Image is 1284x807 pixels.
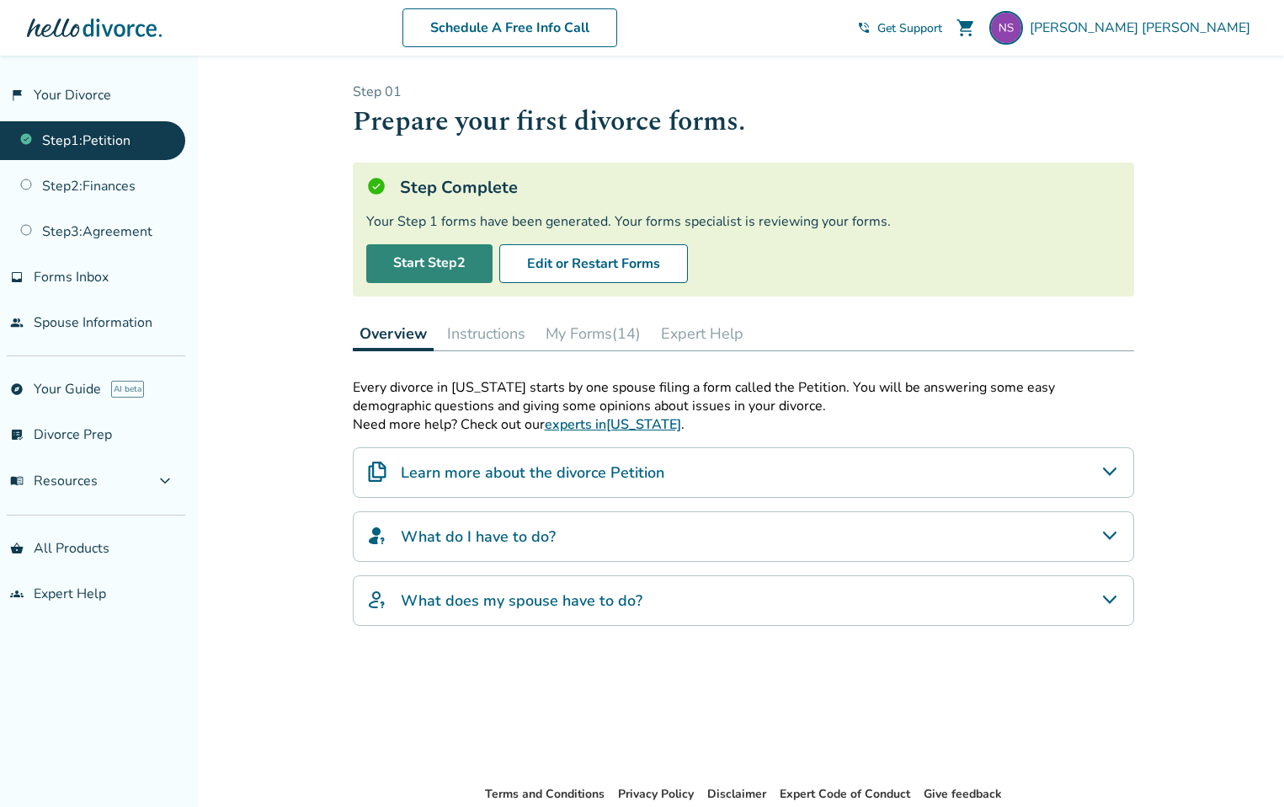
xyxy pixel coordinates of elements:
[400,176,518,199] h5: Step Complete
[499,244,688,283] button: Edit or Restart Forms
[366,244,493,283] a: Start Step2
[539,317,647,350] button: My Forms(14)
[353,415,1134,434] p: Need more help? Check out our .
[10,382,24,396] span: explore
[111,381,144,398] span: AI beta
[857,21,871,35] span: phone_in_talk
[367,526,387,546] img: What do I have to do?
[353,317,434,351] button: Overview
[924,784,1002,804] li: Give feedback
[956,18,976,38] span: shopping_cart
[440,317,532,350] button: Instructions
[402,8,617,47] a: Schedule A Free Info Call
[707,784,766,804] li: Disclaimer
[10,587,24,601] span: groups
[353,511,1134,562] div: What do I have to do?
[10,88,24,102] span: flag_2
[353,447,1134,498] div: Learn more about the divorce Petition
[34,268,109,286] span: Forms Inbox
[654,317,750,350] button: Expert Help
[353,101,1134,142] h1: Prepare your first divorce forms.
[353,575,1134,626] div: What does my spouse have to do?
[366,212,1121,231] div: Your Step 1 forms have been generated. Your forms specialist is reviewing your forms.
[618,786,694,802] a: Privacy Policy
[10,472,98,490] span: Resources
[989,11,1023,45] img: nery_s@live.com
[1030,19,1257,37] span: [PERSON_NAME] [PERSON_NAME]
[545,415,681,434] a: experts in[US_STATE]
[10,428,24,441] span: list_alt_check
[857,20,942,36] a: phone_in_talkGet Support
[401,526,556,548] h4: What do I have to do?
[780,786,910,802] a: Expert Code of Conduct
[1200,726,1284,807] iframe: Chat Widget
[401,590,642,612] h4: What does my spouse have to do?
[367,590,387,610] img: What does my spouse have to do?
[353,378,1134,415] p: Every divorce in [US_STATE] starts by one spouse filing a form called the Petition. You will be a...
[367,462,387,482] img: Learn more about the divorce Petition
[401,462,664,484] h4: Learn more about the divorce Petition
[877,20,942,36] span: Get Support
[10,474,24,488] span: menu_book
[10,542,24,555] span: shopping_basket
[353,83,1134,101] p: Step 0 1
[10,316,24,329] span: people
[485,786,605,802] a: Terms and Conditions
[155,471,175,491] span: expand_more
[10,270,24,284] span: inbox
